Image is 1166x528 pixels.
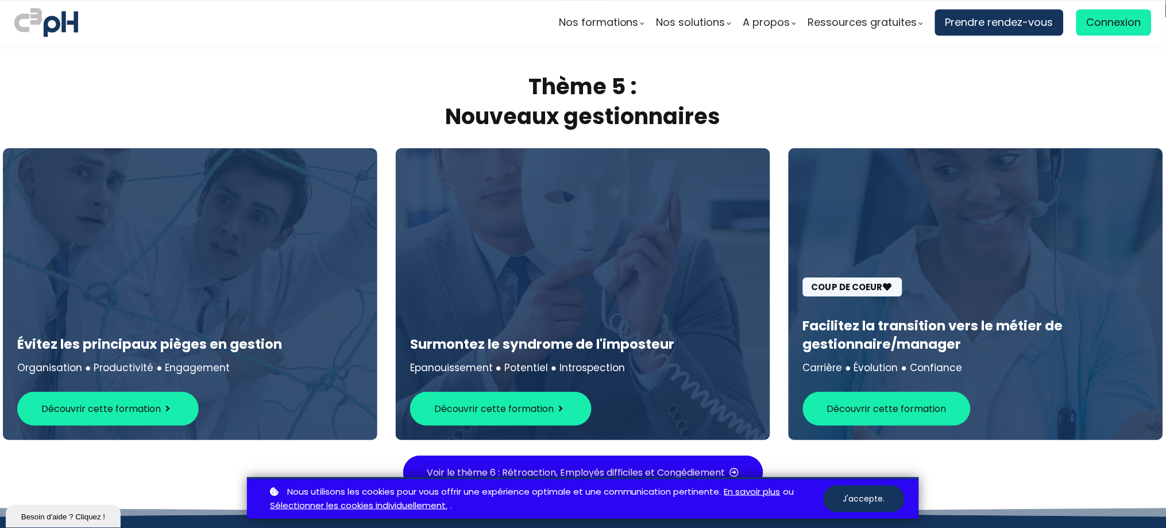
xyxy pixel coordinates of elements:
h3: Surmontez le syndrome de l'imposteur [410,335,756,353]
iframe: chat widget [6,503,123,528]
button: Voir le thème 6 : Rétroaction, Employés difficiles et Congédiement [403,456,763,490]
span: Nos formations [559,14,639,31]
h3: Évitez les principaux pièges en gestion [17,335,363,353]
h3: Facilitez la transition vers le métier de gestionnaire/manager [803,317,1149,353]
span: Découvrir cette formation [827,402,947,416]
div: Carrière ● Évolution ● Confiance [803,360,1149,376]
p: ou . [267,485,824,514]
button: Découvrir cette formation [803,392,971,426]
div: Organisation ● Productivité ● Engagement [17,360,363,376]
span: Voir le thème 6 : Rétroaction, Employés difficiles et Congédiement [427,465,725,480]
span: Découvrir cette formation [434,402,554,416]
span: Nos solutions [657,14,725,31]
span: Ressources gratuites [808,14,917,31]
span: A propos [743,14,790,31]
button: Découvrir cette formation [410,392,592,426]
div: Epanouissement ● Potentiel ● Introspection [410,360,756,376]
span: Coup de coeur [803,278,902,296]
span: Prendre rendez-vous [945,14,1053,31]
span: Nous utilisons les cookies pour vous offrir une expérience optimale et une communication pertinente. [287,485,721,499]
span: Découvrir cette formation [41,402,161,416]
a: Prendre rendez-vous [935,9,1064,36]
button: Découvrir cette formation [17,392,199,426]
a: En savoir plus [724,485,781,499]
img: logo C3PH [14,6,78,39]
a: Sélectionner les cookies individuellement. [270,499,447,513]
button: J'accepte. [824,485,905,512]
a: Connexion [1076,9,1152,36]
span: Connexion [1087,14,1141,31]
div: Nouveaux gestionnaires [14,102,1152,131]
